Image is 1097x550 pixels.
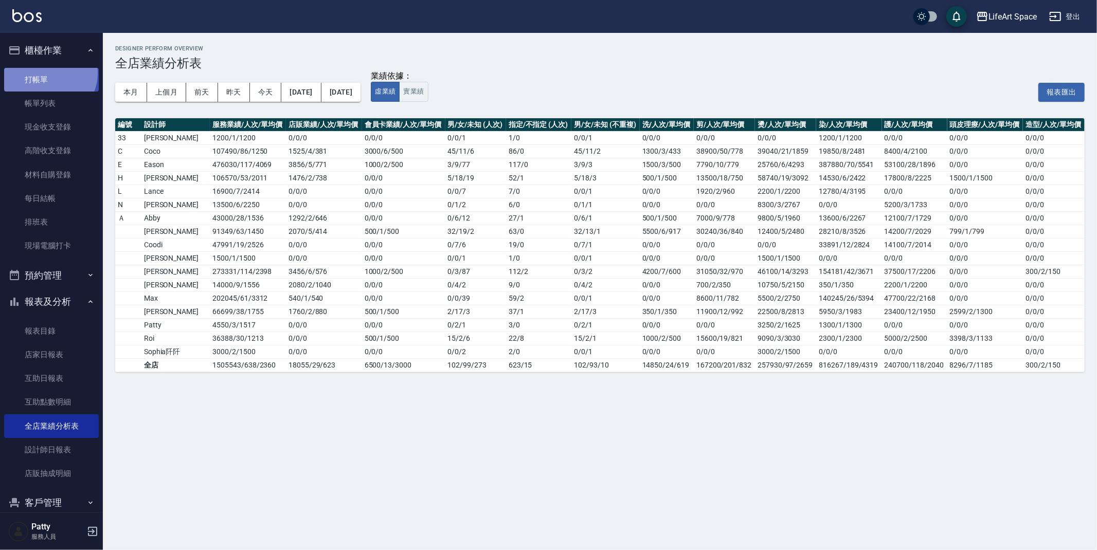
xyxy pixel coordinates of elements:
[362,345,445,358] td: 0 / 0 / 0
[115,131,141,144] td: 33
[571,158,639,171] td: 3 / 9 / 3
[571,318,639,332] td: 0 / 2 / 1
[947,318,1023,332] td: 0/0/0
[210,198,286,211] td: 13500 / 6 / 2250
[506,278,571,291] td: 9 / 0
[816,265,882,278] td: 154181/42/3671
[210,345,286,358] td: 3000 / 2 / 1500
[399,82,428,102] button: 實業績
[115,118,1085,372] table: a dense table
[210,291,286,305] td: 202045 / 61 / 3312
[694,225,755,238] td: 30240/36/840
[445,225,506,238] td: 32 / 19 / 2
[4,139,99,162] a: 高階收支登錄
[571,131,639,144] td: 0 / 0 / 1
[141,251,210,265] td: [PERSON_NAME]
[816,332,882,345] td: 2300/1/2300
[286,185,362,198] td: 0 / 0 / 0
[947,238,1023,251] td: 0/0/0
[445,144,506,158] td: 45 / 11 / 6
[4,234,99,258] a: 現場電腦打卡
[210,305,286,318] td: 66699 / 38 / 1755
[506,225,571,238] td: 63 / 0
[640,345,694,358] td: 0/0/0
[755,198,816,211] td: 8300/3/2767
[210,265,286,278] td: 273331 / 114 / 2398
[640,198,694,211] td: 0/0/0
[4,115,99,139] a: 現金收支登錄
[882,198,947,211] td: 5200/3/1733
[946,6,967,27] button: save
[4,68,99,91] a: 打帳單
[445,278,506,291] td: 0 / 4 / 2
[694,251,755,265] td: 0/0/0
[506,251,571,265] td: 1 / 0
[4,319,99,343] a: 報表目錄
[755,305,816,318] td: 22500/8/2813
[882,144,947,158] td: 8400/4/2100
[947,278,1023,291] td: 0/0/0
[4,37,99,64] button: 櫃檯作業
[947,251,1023,265] td: 0/0/0
[115,171,141,185] td: H
[947,144,1023,158] td: 0/0/0
[4,366,99,390] a: 互助日報表
[362,198,445,211] td: 0 / 0 / 0
[506,144,571,158] td: 86 / 0
[816,225,882,238] td: 28210/8/3526
[988,10,1037,23] div: LifeArt Space
[141,278,210,291] td: [PERSON_NAME]
[816,345,882,358] td: 0/0/0
[141,238,210,251] td: Coodi
[1023,291,1085,305] td: 0/0/0
[816,211,882,225] td: 13600/6/2267
[1023,278,1085,291] td: 0/0/0
[362,185,445,198] td: 0 / 0 / 0
[755,211,816,225] td: 9800/5/1960
[816,171,882,185] td: 14530/6/2422
[571,118,639,132] th: 男/女/未知 (不重複)
[141,332,210,345] td: Roi
[816,291,882,305] td: 140245/26/5394
[571,305,639,318] td: 2 / 17 / 3
[947,225,1023,238] td: 799/1/799
[755,332,816,345] td: 9090/3/3030
[115,211,141,225] td: Ａ
[506,238,571,251] td: 19 / 0
[4,262,99,289] button: 預約管理
[882,158,947,171] td: 53100/28/1896
[816,131,882,144] td: 1200/1/1200
[640,144,694,158] td: 1300/3/433
[210,131,286,144] td: 1200 / 1 / 1200
[445,185,506,198] td: 0 / 0 / 7
[210,238,286,251] td: 47991 / 19 / 2526
[947,332,1023,345] td: 3398/3/1133
[571,332,639,345] td: 15 / 2 / 1
[755,144,816,158] td: 39040/21/1859
[882,251,947,265] td: 0/0/0
[371,82,400,102] button: 虛業績
[286,305,362,318] td: 1760 / 2 / 880
[1023,144,1085,158] td: 0/0/0
[210,225,286,238] td: 91349 / 63 / 1450
[286,265,362,278] td: 3456 / 6 / 576
[286,198,362,211] td: 0 / 0 / 0
[882,265,947,278] td: 37500/17/2206
[141,211,210,225] td: Abby
[755,171,816,185] td: 58740/19/3092
[816,238,882,251] td: 33891/12/2824
[4,390,99,414] a: 互助點數明細
[506,265,571,278] td: 112 / 2
[445,305,506,318] td: 2 / 17 / 3
[362,291,445,305] td: 0 / 0 / 0
[4,489,99,516] button: 客戶管理
[362,318,445,332] td: 0 / 0 / 0
[506,185,571,198] td: 7 / 0
[755,238,816,251] td: 0/0/0
[362,171,445,185] td: 0 / 0 / 0
[571,278,639,291] td: 0 / 4 / 2
[816,251,882,265] td: 0/0/0
[882,291,947,305] td: 47700/22/2168
[1023,265,1085,278] td: 300/2/150
[972,6,1041,27] button: LifeArt Space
